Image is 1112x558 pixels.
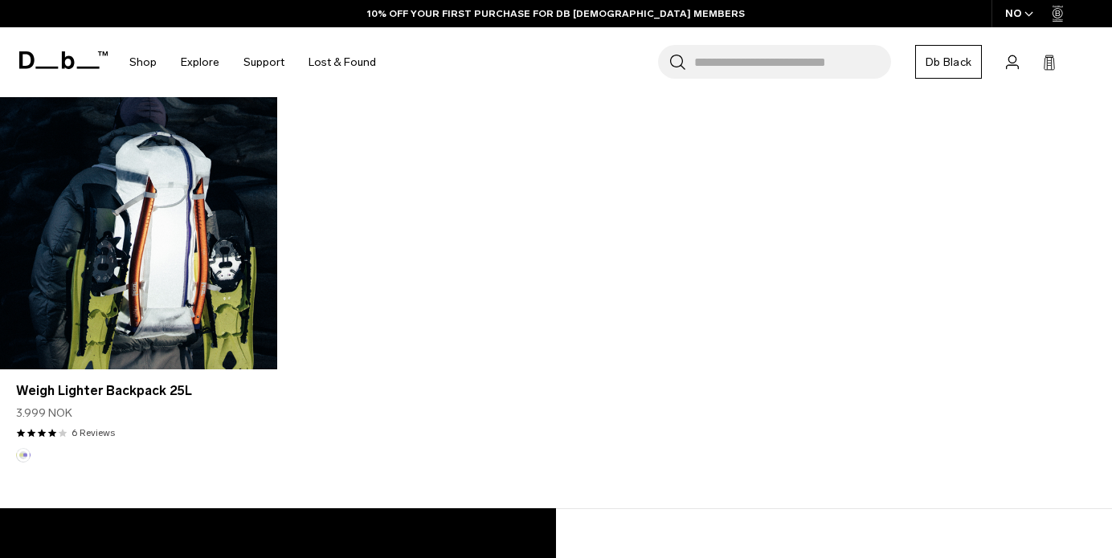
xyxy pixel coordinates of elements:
span: 3.999 NOK [16,405,72,422]
nav: Main Navigation [117,27,388,97]
a: Weigh Lighter Backpack 25L [16,381,261,401]
a: Support [243,34,284,91]
a: Shop [129,34,157,91]
a: 6 reviews [72,426,115,440]
button: Aurora [16,448,31,462]
a: Db Black [915,45,982,79]
a: 10% OFF YOUR FIRST PURCHASE FOR DB [DEMOGRAPHIC_DATA] MEMBERS [367,6,745,21]
a: Explore [181,34,219,91]
a: Lost & Found [309,34,376,91]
